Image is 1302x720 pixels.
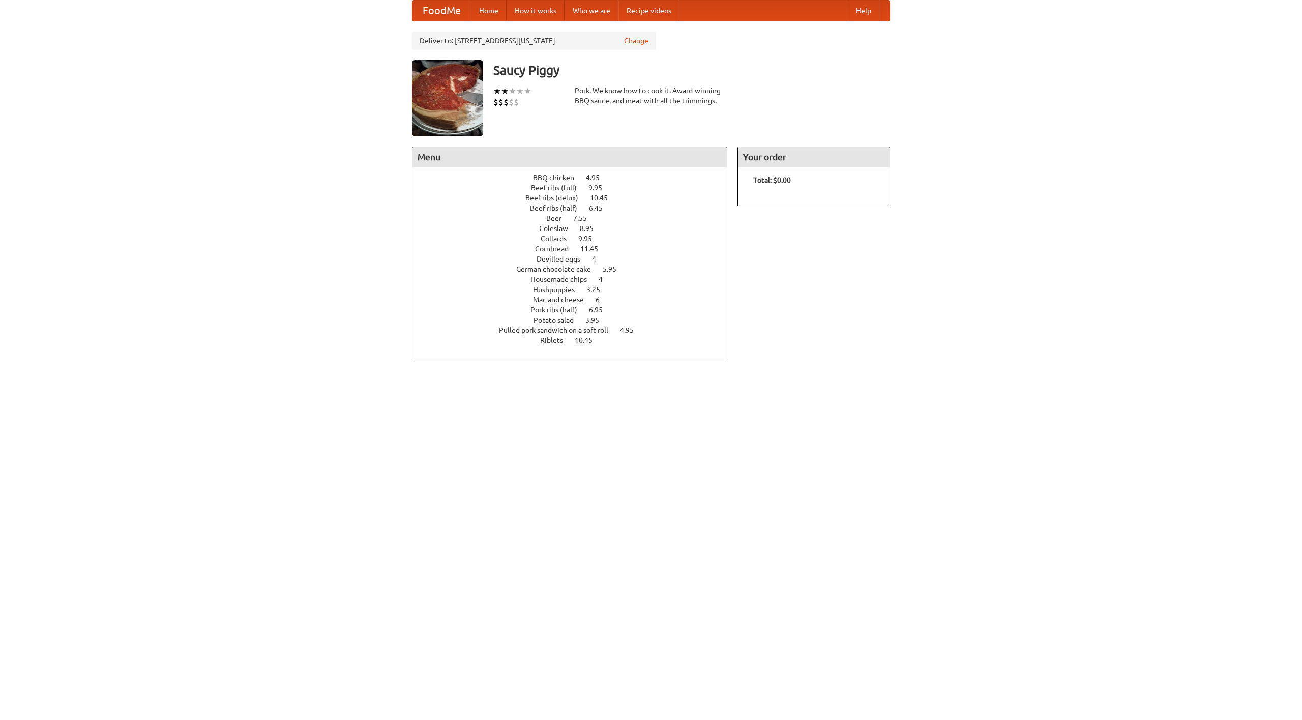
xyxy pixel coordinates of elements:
span: 4 [599,275,613,283]
a: Beef ribs (delux) 10.45 [525,194,627,202]
a: BBQ chicken 4.95 [533,174,618,182]
span: Beef ribs (half) [530,204,587,212]
a: German chocolate cake 5.95 [516,265,635,273]
div: Deliver to: [STREET_ADDRESS][US_STATE] [412,32,656,50]
span: 5.95 [603,265,627,273]
a: FoodMe [412,1,471,21]
span: 4.95 [620,326,644,334]
h4: Your order [738,147,890,167]
span: 6.95 [589,306,613,314]
a: Mac and cheese 6 [533,296,618,304]
a: Riblets 10.45 [540,336,611,344]
img: angular.jpg [412,60,483,136]
span: 4 [592,255,606,263]
li: ★ [493,85,501,97]
li: $ [498,97,504,108]
li: $ [493,97,498,108]
a: Beer 7.55 [546,214,606,222]
span: Mac and cheese [533,296,594,304]
span: Beef ribs (full) [531,184,587,192]
a: Change [624,36,648,46]
a: Potato salad 3.95 [534,316,618,324]
a: Coleslaw 8.95 [539,224,612,233]
span: Cornbread [535,245,579,253]
li: ★ [516,85,524,97]
span: 4.95 [586,174,610,182]
span: 9.95 [578,235,602,243]
h4: Menu [412,147,727,167]
span: Devilled eggs [537,255,590,263]
a: Cornbread 11.45 [535,245,617,253]
span: 7.55 [573,214,597,222]
span: 6.45 [589,204,613,212]
a: Collards 9.95 [541,235,611,243]
span: Coleslaw [539,224,578,233]
li: $ [509,97,514,108]
h3: Saucy Piggy [493,60,890,80]
li: ★ [524,85,531,97]
a: Devilled eggs 4 [537,255,615,263]
a: Recipe videos [618,1,679,21]
div: Pork. We know how to cook it. Award-winning BBQ sauce, and meat with all the trimmings. [575,85,727,106]
span: Beef ribs (delux) [525,194,588,202]
a: How it works [507,1,565,21]
span: 3.25 [586,285,610,294]
a: Pulled pork sandwich on a soft roll 4.95 [499,326,653,334]
span: 3.95 [585,316,609,324]
li: $ [504,97,509,108]
span: Hushpuppies [533,285,585,294]
a: Help [848,1,879,21]
span: Beer [546,214,572,222]
span: Pork ribs (half) [530,306,587,314]
li: ★ [509,85,516,97]
span: Pulled pork sandwich on a soft roll [499,326,618,334]
span: 9.95 [588,184,612,192]
a: Beef ribs (half) 6.45 [530,204,622,212]
a: Hushpuppies 3.25 [533,285,619,294]
a: Pork ribs (half) 6.95 [530,306,622,314]
span: 10.45 [590,194,618,202]
span: BBQ chicken [533,174,584,182]
a: Housemade chips 4 [530,275,622,283]
span: Collards [541,235,577,243]
a: Who we are [565,1,618,21]
span: 11.45 [580,245,608,253]
span: Potato salad [534,316,584,324]
span: 8.95 [580,224,604,233]
a: Home [471,1,507,21]
span: 6 [596,296,610,304]
span: Housemade chips [530,275,597,283]
b: Total: $0.00 [753,176,791,184]
li: ★ [501,85,509,97]
span: 10.45 [575,336,603,344]
li: $ [514,97,519,108]
span: German chocolate cake [516,265,601,273]
span: Riblets [540,336,573,344]
a: Beef ribs (full) 9.95 [531,184,621,192]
